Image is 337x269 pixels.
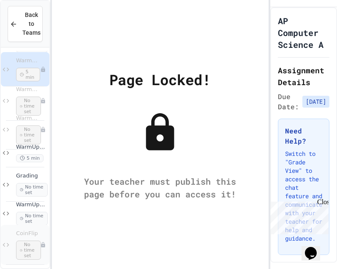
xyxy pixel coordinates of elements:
[16,201,48,208] span: WarmUp2_2
[278,64,329,88] h2: Assignment Details
[278,92,299,112] span: Due Date:
[76,175,245,200] div: Your teacher must publish this page before you can access it!
[22,11,41,37] span: Back to Teams
[16,172,48,180] span: Grading
[16,97,41,116] span: No time set
[302,235,329,261] iframe: chat widget
[40,127,46,133] div: Unpublished
[16,68,40,81] span: 5 min
[16,212,48,225] span: No time set
[285,126,322,146] h3: Need Help?
[16,86,40,93] span: WarmUp1_11
[109,69,211,90] div: Page Locked!
[16,144,48,151] span: WarmUp2_1
[3,3,58,54] div: Chat with us now!Close
[16,183,48,197] span: No time set
[16,125,41,145] span: No time set
[16,154,43,162] span: 5 min
[267,198,329,234] iframe: chat widget
[285,150,322,243] p: Switch to "Grade View" to access the chat feature and communicate with your teacher for help and ...
[16,115,40,122] span: WarmUp1_12
[40,67,46,72] div: Unpublished
[40,242,46,248] div: Unpublished
[40,98,46,104] div: Unpublished
[16,230,40,237] span: CoinFlip
[302,96,329,108] span: [DATE]
[16,57,40,64] span: WarmUp1_10
[278,15,329,50] h1: AP Computer Science A
[16,241,41,260] span: No time set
